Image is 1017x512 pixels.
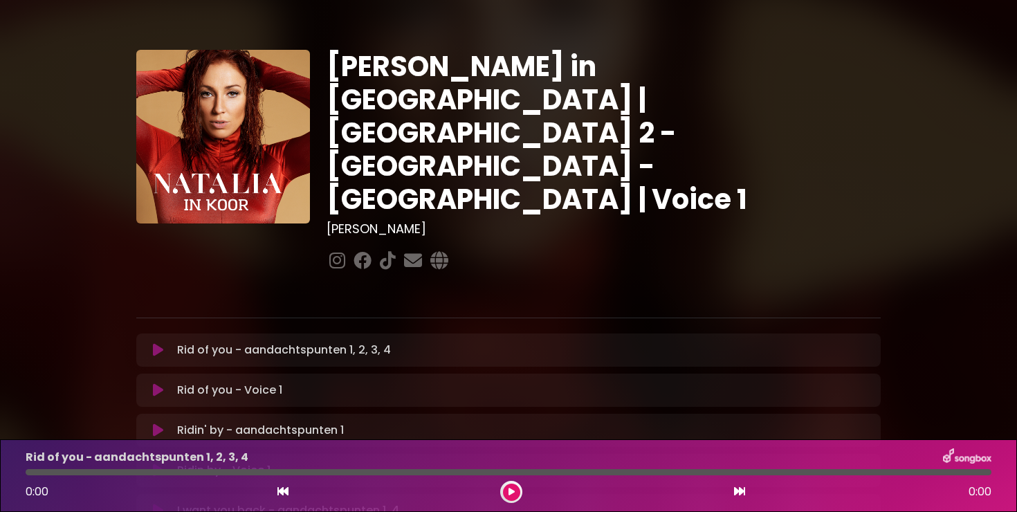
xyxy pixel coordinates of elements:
[177,342,391,358] p: Rid of you - aandachtspunten 1, 2, 3, 4
[177,422,344,439] p: Ridin' by - aandachtspunten 1
[26,449,248,466] p: Rid of you - aandachtspunten 1, 2, 3, 4
[327,50,881,216] h1: [PERSON_NAME] in [GEOGRAPHIC_DATA] | [GEOGRAPHIC_DATA] 2 - [GEOGRAPHIC_DATA] - [GEOGRAPHIC_DATA] ...
[136,50,310,223] img: YTVS25JmS9CLUqXqkEhs
[943,448,991,466] img: songbox-logo-white.png
[177,382,282,399] p: Rid of you - Voice 1
[26,484,48,500] span: 0:00
[327,221,881,237] h3: [PERSON_NAME]
[969,484,991,500] span: 0:00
